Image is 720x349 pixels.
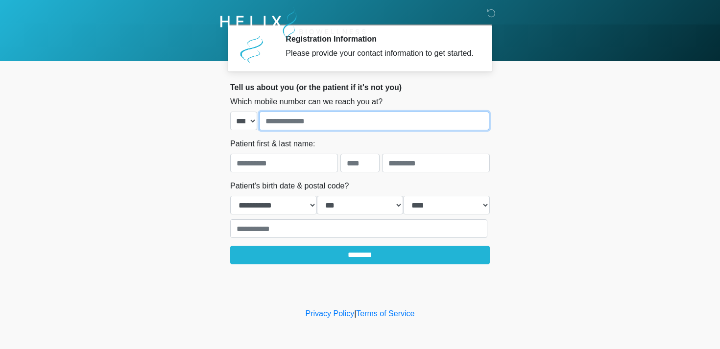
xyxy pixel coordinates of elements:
[356,309,414,318] a: Terms of Service
[286,47,475,59] div: Please provide your contact information to get started.
[230,138,315,150] label: Patient first & last name:
[230,96,383,108] label: Which mobile number can we reach you at?
[306,309,355,318] a: Privacy Policy
[230,180,349,192] label: Patient's birth date & postal code?
[354,309,356,318] a: |
[220,7,366,42] img: Helix Biowellness Logo
[230,83,490,92] h2: Tell us about you (or the patient if it's not you)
